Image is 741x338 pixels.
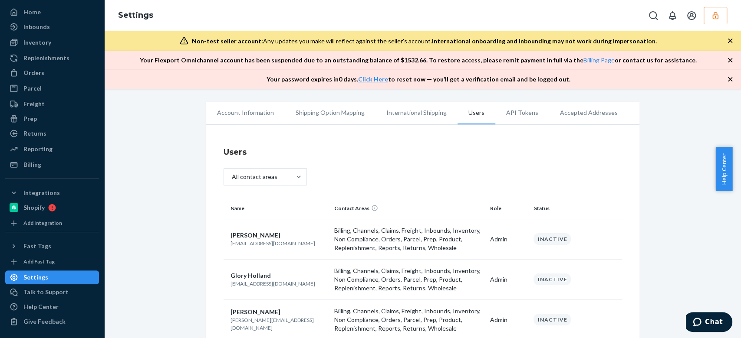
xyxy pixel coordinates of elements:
p: Billing, Channels, Claims, Freight, Inbounds, Inventory, Non Compliance, Orders, Parcel, Prep, Pr... [334,307,483,333]
th: Role [486,198,530,219]
div: Add Fast Tag [23,258,55,265]
a: Prep [5,112,99,126]
p: Billing, Channels, Claims, Freight, Inbounds, Inventory, Non Compliance, Orders, Parcel, Prep, Pr... [334,266,483,292]
button: Talk to Support [5,285,99,299]
div: Inactive [534,273,571,285]
div: Inactive [534,233,571,245]
div: Inbounds [23,23,50,31]
a: Reporting [5,142,99,156]
th: Contact Areas [331,198,486,219]
iframe: Opens a widget where you can chat to one of our agents [686,312,732,334]
div: Returns [23,129,46,138]
li: Accepted Addresses [549,102,629,123]
p: [EMAIL_ADDRESS][DOMAIN_NAME] [231,280,328,287]
a: Settings [5,270,99,284]
a: Home [5,5,99,19]
a: Settings [118,10,153,20]
a: Add Integration [5,218,99,228]
div: Talk to Support [23,288,69,296]
button: Integrations [5,186,99,200]
div: Shopify [23,203,45,212]
li: International Shipping [375,102,458,123]
th: Name [224,198,331,219]
li: Shipping Option Mapping [285,102,375,123]
div: Settings [23,273,48,282]
div: Billing [23,160,41,169]
a: Help Center [5,300,99,314]
div: Prep [23,114,37,123]
div: Integrations [23,188,60,197]
div: Fast Tags [23,242,51,250]
h4: Users [224,146,622,158]
button: Open notifications [664,7,681,24]
div: Reporting [23,145,53,153]
a: Parcel [5,81,99,95]
p: [EMAIL_ADDRESS][DOMAIN_NAME] [231,240,328,247]
span: Non-test seller account: [192,37,263,45]
a: Billing Page [583,56,615,64]
p: Your Flexport Omnichannel account has been suspended due to an outstanding balance of $ 1532.66 .... [140,56,697,65]
a: Returns [5,127,99,140]
div: Any updates you make will reflect against the seller's account. [192,37,657,45]
a: Inbounds [5,20,99,34]
div: Add Integration [23,219,62,227]
li: Account Information [206,102,285,123]
a: Click Here [358,75,388,83]
span: Glory Holland [231,272,271,279]
button: Fast Tags [5,239,99,253]
div: Parcel [23,84,42,93]
div: Orders [23,68,44,77]
p: Billing, Channels, Claims, Freight, Inbounds, Inventory, Non Compliance, Orders, Parcel, Prep, Pr... [334,226,483,252]
span: [PERSON_NAME] [231,231,280,239]
a: Orders [5,66,99,80]
td: Admin [486,259,530,299]
th: Status [530,198,594,219]
div: Give Feedback [23,317,66,326]
div: Home [23,8,41,16]
a: Freight [5,97,99,111]
td: Admin [486,219,530,259]
button: Help Center [715,147,732,191]
button: Open account menu [683,7,700,24]
div: Help Center [23,302,59,311]
li: Users [458,102,495,124]
a: Inventory [5,36,99,49]
div: Inventory [23,38,51,47]
span: [PERSON_NAME] [231,308,280,315]
a: Add Fast Tag [5,257,99,267]
a: Replenishments [5,51,99,65]
div: Freight [23,100,45,108]
ol: breadcrumbs [111,3,160,28]
div: All contact areas [232,172,277,181]
button: Give Feedback [5,315,99,328]
div: Replenishments [23,54,69,62]
li: API Tokens [495,102,549,123]
a: Billing [5,158,99,172]
p: [PERSON_NAME][EMAIL_ADDRESS][DOMAIN_NAME] [231,316,328,331]
a: Shopify [5,201,99,214]
span: International onboarding and inbounding may not work during impersonation. [432,37,657,45]
button: Open Search Box [645,7,662,24]
div: Inactive [534,314,571,325]
p: Your password expires in 0 days . to reset now — you’ll get a verification email and be logged out. [267,75,570,84]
